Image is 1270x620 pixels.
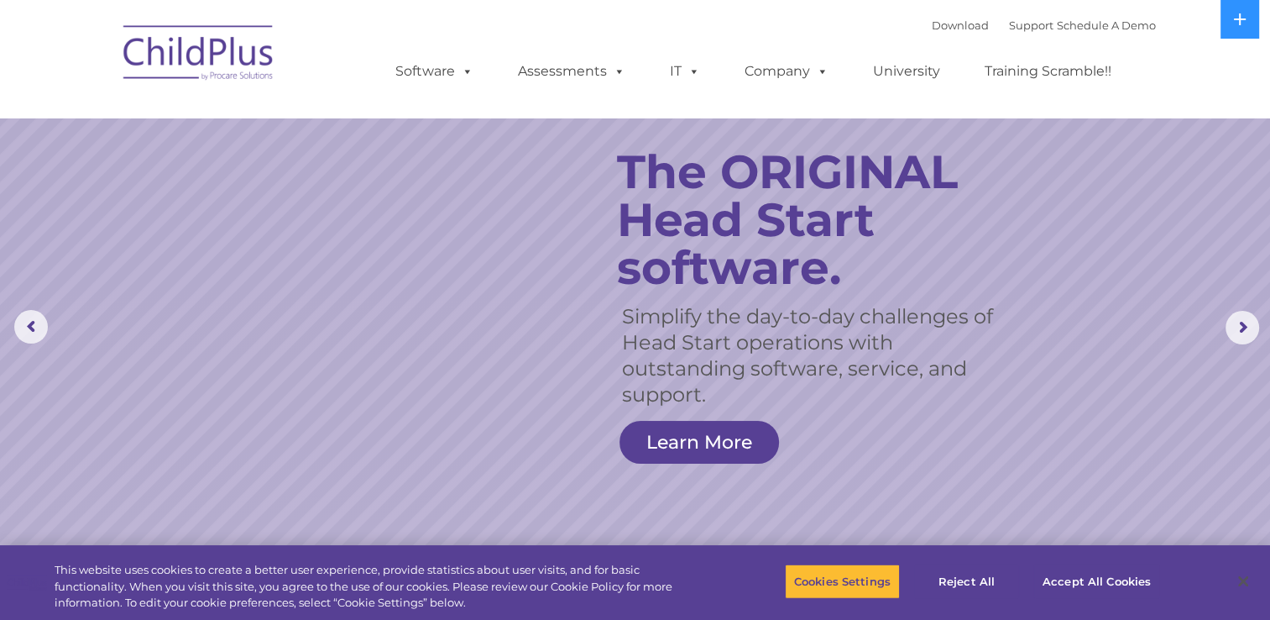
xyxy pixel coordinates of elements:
button: Close [1225,563,1262,600]
a: Assessments [501,55,642,88]
a: Schedule A Demo [1057,18,1156,32]
button: Reject All [914,564,1019,599]
div: This website uses cookies to create a better user experience, provide statistics about user visit... [55,562,698,612]
a: Software [379,55,490,88]
a: University [856,55,957,88]
img: ChildPlus by Procare Solutions [115,13,283,97]
a: Support [1009,18,1053,32]
font: | [932,18,1156,32]
rs-layer: The ORIGINAL Head Start software. [617,148,1013,292]
a: Download [932,18,989,32]
span: Phone number [233,180,305,192]
rs-layer: Simplify the day-to-day challenges of Head Start operations with outstanding software, service, a... [622,303,994,407]
button: Accept All Cookies [1033,564,1160,599]
span: Last name [233,111,285,123]
a: Training Scramble!! [968,55,1128,88]
a: Company [728,55,845,88]
a: Learn More [619,421,779,464]
button: Cookies Settings [785,564,900,599]
a: IT [653,55,717,88]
